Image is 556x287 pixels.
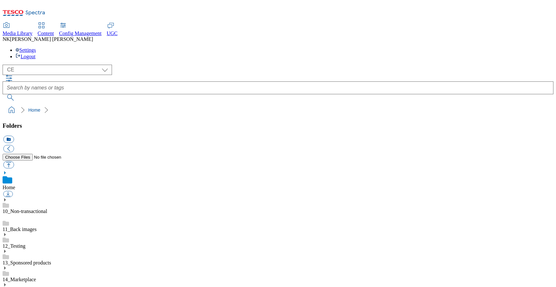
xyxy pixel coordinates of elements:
nav: breadcrumb [3,104,553,116]
span: UGC [107,31,118,36]
a: Home [3,185,15,190]
a: 10_Non-transactional [3,208,47,214]
span: NK [3,36,10,42]
input: Search by names or tags [3,81,553,94]
span: Config Management [59,31,102,36]
a: 11_Back images [3,227,37,232]
a: Content [38,23,54,36]
a: Home [28,107,40,113]
a: home [6,105,17,115]
span: Media Library [3,31,32,36]
a: Config Management [59,23,102,36]
a: Settings [15,47,36,53]
a: 12_Testing [3,243,25,249]
span: Content [38,31,54,36]
span: [PERSON_NAME] [PERSON_NAME] [10,36,93,42]
a: Logout [15,54,35,59]
a: 13_Sponsored products [3,260,51,265]
h3: Folders [3,122,553,129]
a: UGC [107,23,118,36]
a: Media Library [3,23,32,36]
a: 14_Marketplace [3,277,36,282]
